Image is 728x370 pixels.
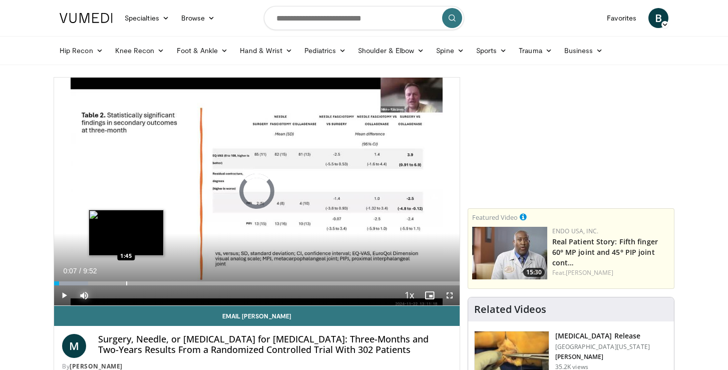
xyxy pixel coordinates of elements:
[60,13,113,23] img: VuMedi Logo
[98,334,452,355] h4: Surgery, Needle, or [MEDICAL_DATA] for [MEDICAL_DATA]: Three-Months and Two-Years Results From a ...
[440,285,460,305] button: Fullscreen
[171,41,234,61] a: Foot & Ankle
[555,353,650,361] p: [PERSON_NAME]
[109,41,171,61] a: Knee Recon
[119,8,175,28] a: Specialties
[470,41,513,61] a: Sports
[83,267,97,275] span: 9:52
[62,334,86,358] a: M
[63,267,77,275] span: 0:07
[54,41,109,61] a: Hip Recon
[298,41,352,61] a: Pediatrics
[89,210,164,256] img: image.jpeg
[474,303,546,315] h4: Related Videos
[555,331,650,341] h3: [MEDICAL_DATA] Release
[601,8,642,28] a: Favorites
[420,285,440,305] button: Enable picture-in-picture mode
[472,227,547,279] img: 55d69904-dd48-4cb8-9c2d-9fd278397143.150x105_q85_crop-smart_upscale.jpg
[54,306,460,326] a: Email [PERSON_NAME]
[79,267,81,275] span: /
[430,41,470,61] a: Spine
[648,8,668,28] a: B
[523,268,545,277] span: 15:30
[552,268,670,277] div: Feat.
[555,343,650,351] p: [GEOGRAPHIC_DATA][US_STATE]
[352,41,430,61] a: Shoulder & Elbow
[54,285,74,305] button: Play
[264,6,464,30] input: Search topics, interventions
[513,41,558,61] a: Trauma
[234,41,298,61] a: Hand & Wrist
[175,8,221,28] a: Browse
[54,78,460,306] video-js: Video Player
[472,227,547,279] a: 15:30
[552,237,658,267] a: Real Patient Story: Fifth finger 60° MP joint and 45° PIP joint cont…
[54,281,460,285] div: Progress Bar
[496,77,646,202] iframe: Advertisement
[472,213,518,222] small: Featured Video
[566,268,613,277] a: [PERSON_NAME]
[74,285,94,305] button: Mute
[400,285,420,305] button: Playback Rate
[558,41,609,61] a: Business
[552,227,598,235] a: Endo USA, Inc.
